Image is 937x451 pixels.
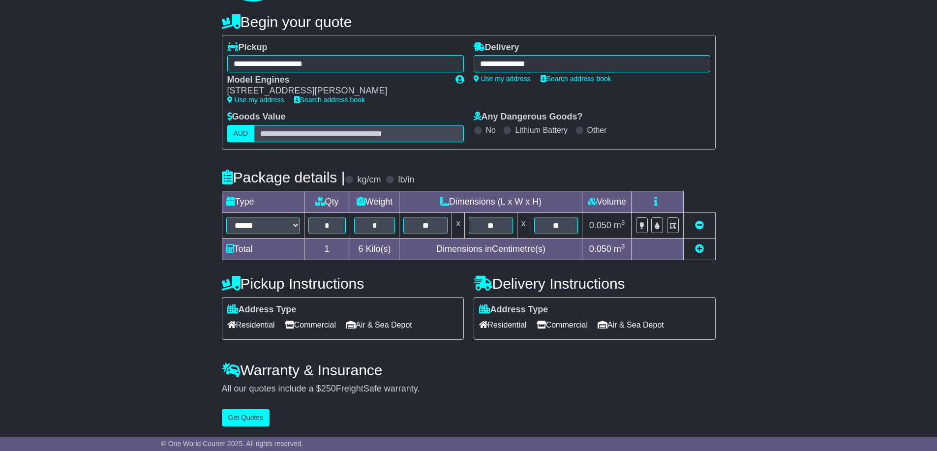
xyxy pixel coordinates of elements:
label: Lithium Battery [515,125,568,135]
label: Address Type [479,304,548,315]
label: Other [587,125,607,135]
span: Air & Sea Depot [598,317,664,332]
label: Goods Value [227,112,286,122]
label: AUD [227,125,255,142]
label: No [486,125,496,135]
div: [STREET_ADDRESS][PERSON_NAME] [227,86,446,96]
a: Search address book [541,75,611,83]
td: Type [222,191,304,212]
label: lb/in [398,175,414,185]
span: 250 [321,384,336,393]
a: Use my address [474,75,531,83]
h4: Pickup Instructions [222,275,464,292]
h4: Delivery Instructions [474,275,716,292]
span: Commercial [285,317,336,332]
td: x [517,212,530,238]
a: Search address book [294,96,365,104]
td: Dimensions in Centimetre(s) [399,238,582,260]
div: All our quotes include a $ FreightSafe warranty. [222,384,716,394]
span: 0.050 [589,220,611,230]
label: Any Dangerous Goods? [474,112,583,122]
span: 6 [358,244,363,254]
h4: Warranty & Insurance [222,362,716,378]
span: Commercial [537,317,588,332]
span: © One World Courier 2025. All rights reserved. [161,440,303,448]
span: Air & Sea Depot [346,317,412,332]
td: Kilo(s) [350,238,399,260]
label: Pickup [227,42,268,53]
label: Address Type [227,304,297,315]
td: Qty [304,191,350,212]
button: Get Quotes [222,409,270,426]
div: Model Engines [227,75,446,86]
span: 0.050 [589,244,611,254]
td: 1 [304,238,350,260]
label: Delivery [474,42,519,53]
sup: 3 [621,242,625,250]
a: Add new item [695,244,704,254]
label: kg/cm [357,175,381,185]
td: Dimensions (L x W x H) [399,191,582,212]
span: m [614,244,625,254]
span: Residential [227,317,275,332]
h4: Package details | [222,169,345,185]
td: Volume [582,191,632,212]
sup: 3 [621,219,625,226]
h4: Begin your quote [222,14,716,30]
td: x [452,212,465,238]
a: Use my address [227,96,284,104]
span: Residential [479,317,527,332]
span: m [614,220,625,230]
td: Weight [350,191,399,212]
a: Remove this item [695,220,704,230]
td: Total [222,238,304,260]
